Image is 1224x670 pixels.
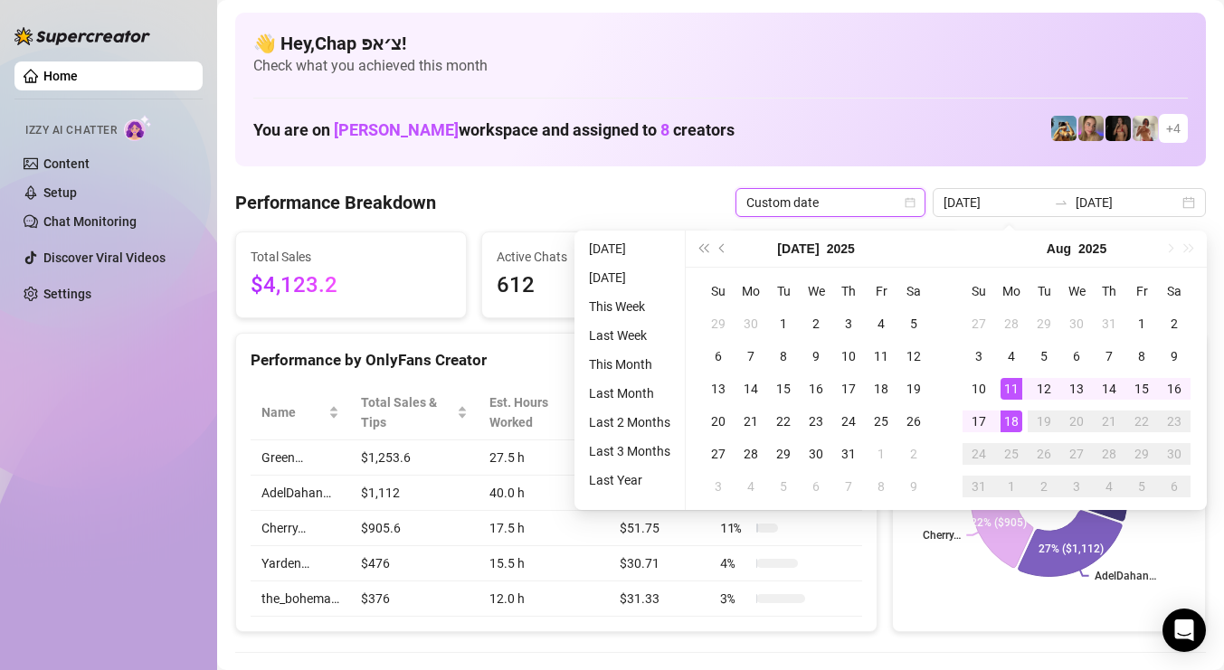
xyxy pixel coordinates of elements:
td: 2025-08-25 [995,438,1028,470]
td: 2025-08-03 [702,470,735,503]
td: 2025-07-19 [897,373,930,405]
div: 2 [903,443,925,465]
div: 6 [1163,476,1185,497]
a: Discover Viral Videos [43,250,166,265]
div: 1 [1131,313,1153,335]
td: $905.6 [350,511,479,546]
td: $1,253.6 [350,440,479,476]
td: 2025-08-18 [995,405,1028,438]
div: 10 [968,378,990,400]
div: 8 [1131,345,1153,367]
td: 2025-07-18 [865,373,897,405]
span: Izzy AI Chatter [25,122,117,139]
div: 19 [1033,410,1055,432]
div: 30 [740,313,762,335]
div: 3 [707,476,729,497]
td: $476 [350,546,479,581]
div: 20 [707,410,729,432]
td: AdelDahan… [251,476,350,511]
td: 2025-08-04 [735,470,767,503]
td: 2025-08-08 [865,470,897,503]
td: 2025-07-02 [800,307,832,340]
th: We [1060,275,1093,307]
div: 24 [838,410,859,432]
div: 31 [968,476,990,497]
button: Last year (Control + left) [693,231,713,267]
td: 2025-07-31 [832,438,865,470]
td: 2025-08-19 [1028,405,1060,438]
div: 5 [1131,476,1153,497]
div: 6 [805,476,827,497]
td: 2025-08-06 [800,470,832,503]
td: 2025-07-01 [767,307,800,340]
div: 12 [1033,378,1055,400]
td: Cherry… [251,511,350,546]
div: 11 [870,345,892,367]
th: We [800,275,832,307]
div: 5 [773,476,794,497]
div: 26 [1033,443,1055,465]
td: 2025-08-23 [1158,405,1191,438]
text: Cherry… [923,529,961,542]
div: 8 [870,476,892,497]
div: 31 [1098,313,1120,335]
span: to [1054,195,1068,210]
li: Last 3 Months [582,440,678,462]
th: Th [832,275,865,307]
img: logo-BBDzfeDw.svg [14,27,150,45]
span: Name [261,402,325,422]
td: 2025-08-07 [1093,340,1125,373]
div: 6 [1066,345,1087,367]
td: $376 [350,581,479,617]
div: 1 [1001,476,1022,497]
td: 2025-08-12 [1028,373,1060,405]
div: 7 [1098,345,1120,367]
th: Mo [995,275,1028,307]
td: 2025-08-11 [995,373,1028,405]
div: 3 [838,313,859,335]
td: 2025-07-11 [865,340,897,373]
div: 4 [1001,345,1022,367]
div: 9 [903,476,925,497]
td: 2025-08-04 [995,340,1028,373]
div: 10 [838,345,859,367]
td: 2025-08-20 [1060,405,1093,438]
td: 2025-09-05 [1125,470,1158,503]
a: Settings [43,287,91,301]
td: 2025-08-31 [963,470,995,503]
td: 2025-08-17 [963,405,995,438]
td: 2025-08-15 [1125,373,1158,405]
div: 27 [1066,443,1087,465]
div: 4 [870,313,892,335]
button: Choose a month [777,231,819,267]
span: [PERSON_NAME] [334,120,459,139]
td: 2025-08-16 [1158,373,1191,405]
div: 29 [1131,443,1153,465]
td: 2025-07-28 [735,438,767,470]
div: 28 [740,443,762,465]
td: $31.33 [609,581,709,617]
td: 2025-07-27 [963,307,995,340]
text: AdelDahan… [1095,570,1156,582]
td: 2025-08-01 [865,438,897,470]
div: 2 [1163,313,1185,335]
th: Su [702,275,735,307]
span: $4,123.2 [251,269,451,303]
td: 2025-07-05 [897,307,930,340]
td: 2025-08-14 [1093,373,1125,405]
div: 3 [968,345,990,367]
div: 30 [1066,313,1087,335]
img: AI Chatter [124,115,152,141]
div: 23 [1163,410,1185,432]
td: 2025-07-24 [832,405,865,438]
td: 2025-07-21 [735,405,767,438]
div: 13 [707,378,729,400]
span: Total Sales [251,247,451,267]
img: Green [1133,116,1158,141]
td: 2025-08-10 [963,373,995,405]
td: 15.5 h [479,546,609,581]
td: 2025-07-12 [897,340,930,373]
th: Th [1093,275,1125,307]
td: 2025-09-01 [995,470,1028,503]
div: 19 [903,378,925,400]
